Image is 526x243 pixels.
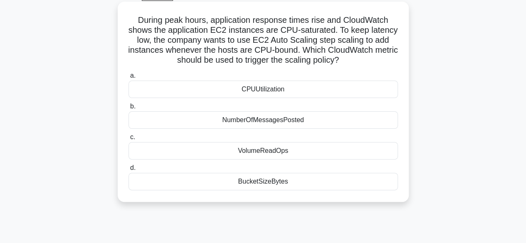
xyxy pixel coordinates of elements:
[128,111,398,129] div: NumberOfMessagesPosted
[128,15,399,66] h5: During peak hours, application response times rise and CloudWatch shows the application EC2 insta...
[128,173,398,190] div: BucketSizeBytes
[128,142,398,160] div: VolumeReadOps
[130,164,136,171] span: d.
[130,133,135,140] span: c.
[130,103,136,110] span: b.
[130,72,136,79] span: a.
[128,81,398,98] div: CPUUtilization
